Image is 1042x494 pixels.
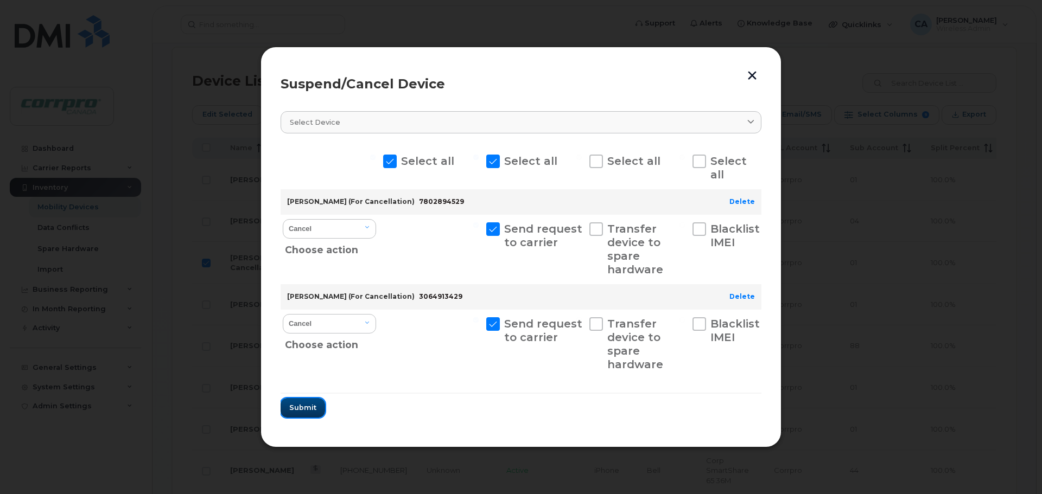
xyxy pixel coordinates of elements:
span: Select all [401,155,454,168]
span: Select all [710,155,747,181]
input: Select all [473,155,479,160]
span: Select all [607,155,660,168]
span: Select device [290,117,340,127]
div: Choose action [285,332,377,353]
a: Select device [281,111,761,133]
span: 7802894529 [419,197,464,206]
span: Transfer device to spare hardware [607,222,663,276]
div: Suspend/Cancel Device [281,78,761,91]
input: Blacklist IMEI [679,317,685,323]
input: Select all [679,155,685,160]
input: Send request to carrier [473,317,479,323]
span: Submit [289,402,316,413]
span: Send request to carrier [504,222,582,249]
input: Select all [576,155,582,160]
span: Transfer device to spare hardware [607,317,663,371]
a: Delete [729,197,755,206]
button: Submit [281,398,325,418]
a: Delete [729,292,755,300]
input: Transfer device to spare hardware [576,222,582,228]
strong: [PERSON_NAME] (For Cancellation) [287,292,415,300]
span: Select all [504,155,557,168]
input: Send request to carrier [473,222,479,228]
strong: [PERSON_NAME] (For Cancellation) [287,197,415,206]
input: Transfer device to spare hardware [576,317,582,323]
span: Blacklist IMEI [710,222,760,249]
span: Blacklist IMEI [710,317,760,344]
div: Choose action [285,238,377,258]
span: 3064913429 [419,292,462,300]
span: Send request to carrier [504,317,582,344]
input: Blacklist IMEI [679,222,685,228]
input: Select all [370,155,376,160]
